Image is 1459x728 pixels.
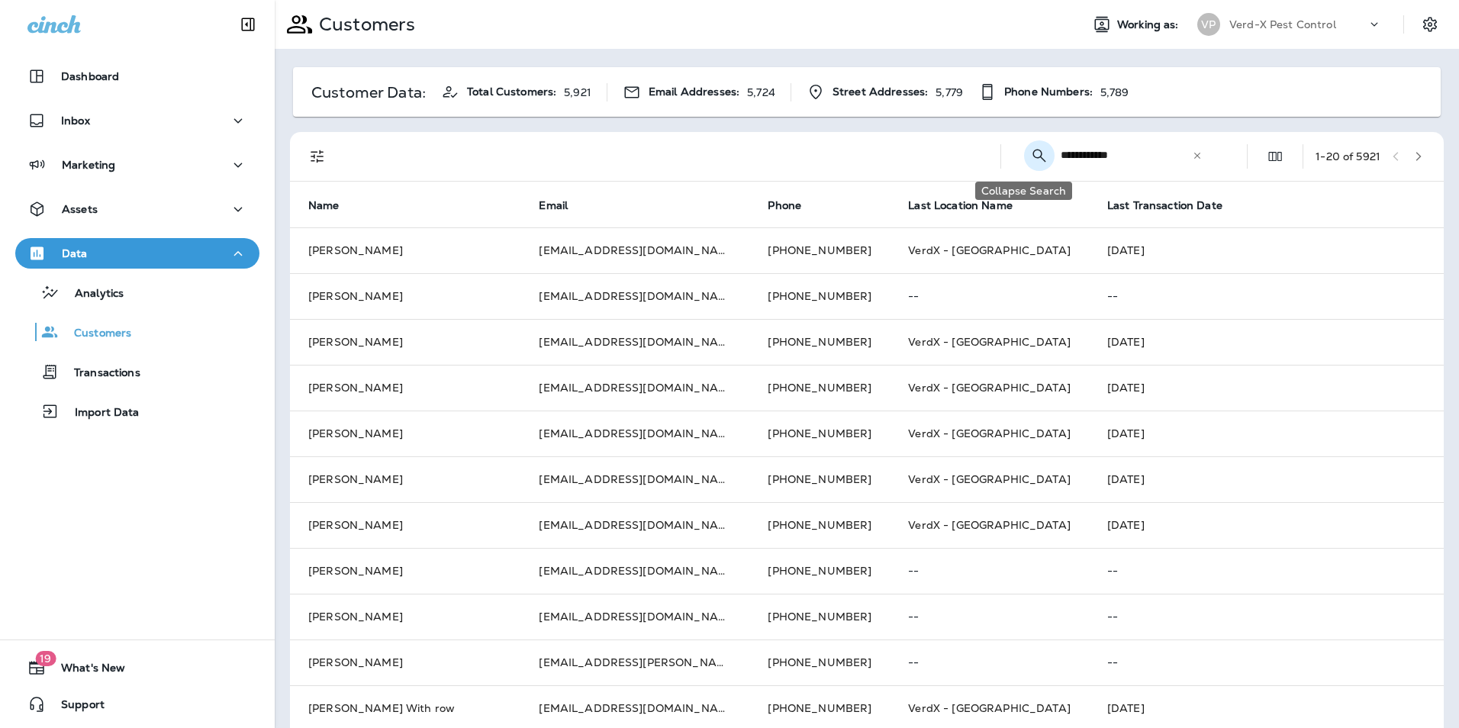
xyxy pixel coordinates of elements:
[290,319,520,365] td: [PERSON_NAME]
[15,395,259,427] button: Import Data
[908,518,1071,532] span: VerdX - [GEOGRAPHIC_DATA]
[15,238,259,269] button: Data
[59,327,131,341] p: Customers
[520,319,749,365] td: [EMAIL_ADDRESS][DOMAIN_NAME]
[1089,365,1444,411] td: [DATE]
[649,85,739,98] span: Email Addresses:
[35,651,56,666] span: 19
[15,316,259,348] button: Customers
[520,456,749,502] td: [EMAIL_ADDRESS][DOMAIN_NAME]
[15,150,259,180] button: Marketing
[908,610,1071,623] p: --
[908,290,1071,302] p: --
[60,406,140,420] p: Import Data
[1107,290,1425,302] p: --
[1107,198,1242,212] span: Last Transaction Date
[1260,141,1290,172] button: Edit Fields
[290,456,520,502] td: [PERSON_NAME]
[227,9,269,40] button: Collapse Sidebar
[1089,319,1444,365] td: [DATE]
[61,70,119,82] p: Dashboard
[908,701,1071,715] span: VerdX - [GEOGRAPHIC_DATA]
[290,548,520,594] td: [PERSON_NAME]
[59,366,140,381] p: Transactions
[908,199,1013,212] span: Last Location Name
[1089,502,1444,548] td: [DATE]
[520,639,749,685] td: [EMAIL_ADDRESS][PERSON_NAME][DOMAIN_NAME]
[908,427,1071,440] span: VerdX - [GEOGRAPHIC_DATA]
[290,273,520,319] td: [PERSON_NAME]
[749,365,890,411] td: [PHONE_NUMBER]
[15,105,259,136] button: Inbox
[1107,199,1222,212] span: Last Transaction Date
[520,411,749,456] td: [EMAIL_ADDRESS][DOMAIN_NAME]
[936,86,963,98] p: 5,779
[520,227,749,273] td: [EMAIL_ADDRESS][DOMAIN_NAME]
[311,86,426,98] p: Customer Data:
[15,61,259,92] button: Dashboard
[15,194,259,224] button: Assets
[908,198,1032,212] span: Last Location Name
[908,656,1071,668] p: --
[747,86,775,98] p: 5,724
[290,227,520,273] td: [PERSON_NAME]
[749,456,890,502] td: [PHONE_NUMBER]
[1024,140,1055,171] button: Collapse Search
[749,411,890,456] td: [PHONE_NUMBER]
[46,698,105,717] span: Support
[62,203,98,215] p: Assets
[520,594,749,639] td: [EMAIL_ADDRESS][DOMAIN_NAME]
[749,594,890,639] td: [PHONE_NUMBER]
[313,13,415,36] p: Customers
[62,159,115,171] p: Marketing
[1107,610,1425,623] p: --
[908,381,1071,395] span: VerdX - [GEOGRAPHIC_DATA]
[908,243,1071,257] span: VerdX - [GEOGRAPHIC_DATA]
[1229,18,1336,31] p: Verd-X Pest Control
[15,689,259,720] button: Support
[302,141,333,172] button: Filters
[290,411,520,456] td: [PERSON_NAME]
[520,273,749,319] td: [EMAIL_ADDRESS][DOMAIN_NAME]
[46,662,125,680] span: What's New
[539,199,568,212] span: Email
[520,548,749,594] td: [EMAIL_ADDRESS][DOMAIN_NAME]
[564,86,591,98] p: 5,921
[1089,411,1444,456] td: [DATE]
[1316,150,1380,163] div: 1 - 20 of 5921
[290,639,520,685] td: [PERSON_NAME]
[768,198,821,212] span: Phone
[62,247,88,259] p: Data
[908,335,1071,349] span: VerdX - [GEOGRAPHIC_DATA]
[467,85,556,98] span: Total Customers:
[1197,13,1220,36] div: VP
[61,114,90,127] p: Inbox
[749,639,890,685] td: [PHONE_NUMBER]
[539,198,588,212] span: Email
[15,276,259,308] button: Analytics
[308,198,359,212] span: Name
[908,472,1071,486] span: VerdX - [GEOGRAPHIC_DATA]
[749,319,890,365] td: [PHONE_NUMBER]
[749,502,890,548] td: [PHONE_NUMBER]
[975,182,1072,200] div: Collapse Search
[520,502,749,548] td: [EMAIL_ADDRESS][DOMAIN_NAME]
[1107,656,1425,668] p: --
[308,199,340,212] span: Name
[60,287,124,301] p: Analytics
[1089,456,1444,502] td: [DATE]
[1416,11,1444,38] button: Settings
[1117,18,1182,31] span: Working as:
[749,273,890,319] td: [PHONE_NUMBER]
[1004,85,1093,98] span: Phone Numbers:
[520,365,749,411] td: [EMAIL_ADDRESS][DOMAIN_NAME]
[749,548,890,594] td: [PHONE_NUMBER]
[908,565,1071,577] p: --
[768,199,801,212] span: Phone
[1089,227,1444,273] td: [DATE]
[833,85,928,98] span: Street Addresses:
[1100,86,1129,98] p: 5,789
[749,227,890,273] td: [PHONE_NUMBER]
[15,652,259,683] button: 19What's New
[290,594,520,639] td: [PERSON_NAME]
